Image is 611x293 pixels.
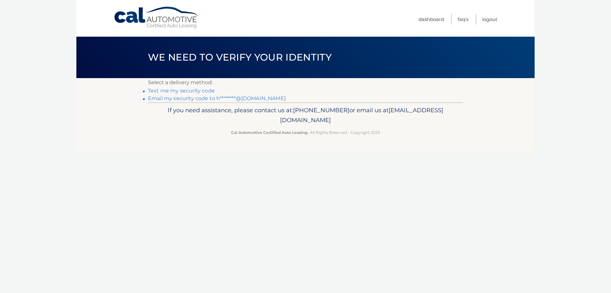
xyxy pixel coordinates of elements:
a: Text me my security code [148,88,215,94]
span: We need to verify your identity [148,51,332,63]
span: [PHONE_NUMBER] [293,106,349,114]
a: Logout [482,14,497,25]
a: Email my security code to h********@[DOMAIN_NAME] [148,95,286,101]
a: Cal Automotive [114,6,200,29]
a: Dashboard [418,14,444,25]
p: - All Rights Reserved - Copyright 2025 [152,129,459,136]
strong: Cal Automotive Certified Auto Leasing [231,130,307,135]
p: If you need assistance, please contact us at: or email us at [152,105,459,126]
p: Select a delivery method: [148,78,463,87]
a: FAQ's [458,14,468,25]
